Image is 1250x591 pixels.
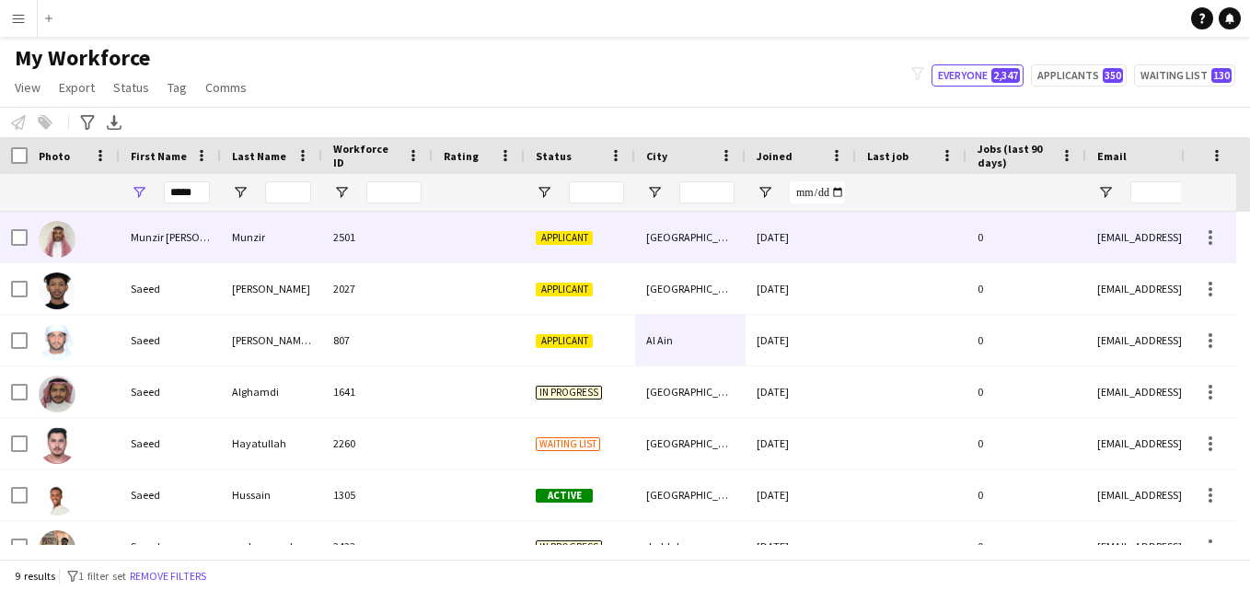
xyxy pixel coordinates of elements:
[120,212,221,262] div: Munzir [PERSON_NAME]
[106,75,156,99] a: Status
[635,212,746,262] div: [GEOGRAPHIC_DATA]
[1031,64,1127,87] button: Applicants350
[635,315,746,365] div: Al Ain
[7,75,48,99] a: View
[120,263,221,314] div: Saeed
[15,79,41,96] span: View
[1134,64,1235,87] button: Waiting list130
[39,376,75,412] img: Saeed Alghamdi
[679,181,735,203] input: City Filter Input
[52,75,102,99] a: Export
[966,418,1086,469] div: 0
[757,184,773,201] button: Open Filter Menu
[198,75,254,99] a: Comms
[646,149,667,163] span: City
[322,469,433,520] div: 1305
[120,469,221,520] div: Saeed
[1103,68,1123,83] span: 350
[333,142,399,169] span: Workforce ID
[978,142,1053,169] span: Jobs (last 90 days)
[39,530,75,567] img: Saeed mahemmed
[746,418,856,469] div: [DATE]
[120,418,221,469] div: Saeed
[39,479,75,516] img: Saeed Hussain
[635,418,746,469] div: [GEOGRAPHIC_DATA]
[746,315,856,365] div: [DATE]
[1097,149,1127,163] span: Email
[536,334,593,348] span: Applicant
[1097,184,1114,201] button: Open Filter Menu
[205,79,247,96] span: Comms
[867,149,909,163] span: Last job
[635,521,746,572] div: Jeddah
[126,566,210,586] button: Remove filters
[322,521,433,572] div: 2423
[39,272,75,309] img: Saeed Abdellah
[536,540,602,554] span: In progress
[536,437,600,451] span: Waiting list
[232,184,249,201] button: Open Filter Menu
[1211,68,1232,83] span: 130
[59,79,95,96] span: Export
[322,315,433,365] div: 807
[103,111,125,133] app-action-btn: Export XLSX
[39,221,75,258] img: Munzir saeed Ibrahim Munzir
[366,181,422,203] input: Workforce ID Filter Input
[265,181,311,203] input: Last Name Filter Input
[322,212,433,262] div: 2501
[966,315,1086,365] div: 0
[221,418,322,469] div: Hayatullah
[78,569,126,583] span: 1 filter set
[39,427,75,464] img: Saeed Hayatullah
[536,149,572,163] span: Status
[746,366,856,417] div: [DATE]
[991,68,1020,83] span: 2,347
[120,521,221,572] div: Saeed
[646,184,663,201] button: Open Filter Menu
[536,184,552,201] button: Open Filter Menu
[333,184,350,201] button: Open Filter Menu
[757,149,793,163] span: Joined
[113,79,149,96] span: Status
[168,79,187,96] span: Tag
[221,521,322,572] div: mahemmed
[221,366,322,417] div: Alghamdi
[39,324,75,361] img: Saeed Abdul Haq Al Baloshi
[569,181,624,203] input: Status Filter Input
[746,521,856,572] div: [DATE]
[536,283,593,296] span: Applicant
[131,149,187,163] span: First Name
[635,263,746,314] div: [GEOGRAPHIC_DATA]
[444,149,479,163] span: Rating
[966,366,1086,417] div: 0
[232,149,286,163] span: Last Name
[966,212,1086,262] div: 0
[221,212,322,262] div: Munzir
[322,263,433,314] div: 2027
[76,111,98,133] app-action-btn: Advanced filters
[15,44,150,72] span: My Workforce
[746,263,856,314] div: [DATE]
[966,469,1086,520] div: 0
[322,418,433,469] div: 2260
[536,489,593,503] span: Active
[635,469,746,520] div: [GEOGRAPHIC_DATA]
[164,181,210,203] input: First Name Filter Input
[322,366,433,417] div: 1641
[120,366,221,417] div: Saeed
[746,212,856,262] div: [DATE]
[966,263,1086,314] div: 0
[536,386,602,400] span: In progress
[746,469,856,520] div: [DATE]
[131,184,147,201] button: Open Filter Menu
[221,315,322,365] div: [PERSON_NAME] [PERSON_NAME]
[39,149,70,163] span: Photo
[160,75,194,99] a: Tag
[221,469,322,520] div: Hussain
[932,64,1024,87] button: Everyone2,347
[536,231,593,245] span: Applicant
[790,181,845,203] input: Joined Filter Input
[221,263,322,314] div: [PERSON_NAME]
[120,315,221,365] div: Saeed
[966,521,1086,572] div: 0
